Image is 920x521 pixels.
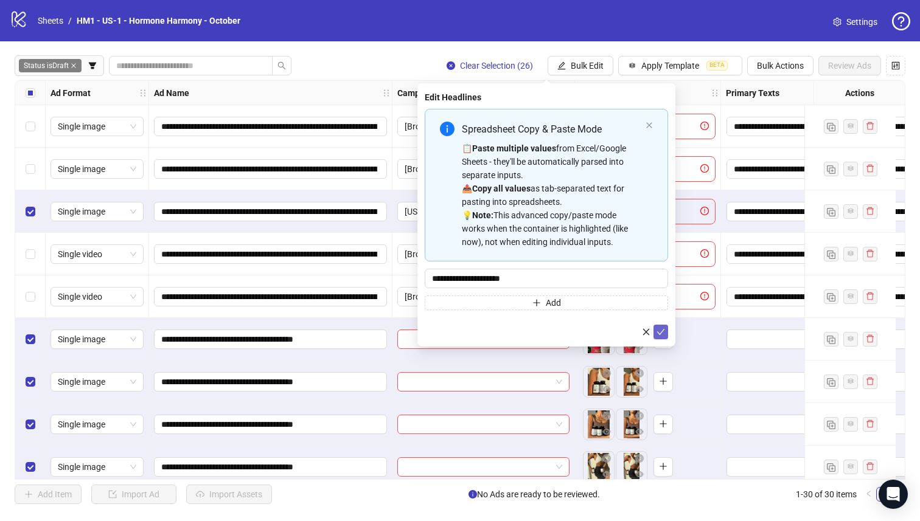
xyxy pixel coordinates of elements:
[632,382,647,397] button: Preview
[719,89,728,97] span: holder
[425,109,668,310] div: Multi-input container - paste or copy values
[15,81,46,105] div: Select all rows
[571,81,574,105] div: Resize Campaign & Ad Set column
[602,412,611,420] span: close-circle
[824,417,838,432] button: Duplicate
[469,488,600,501] span: No Ads are ready to be reviewed.
[824,332,838,347] button: Duplicate
[145,81,148,105] div: Resize Ad Format column
[635,470,644,478] span: eye
[846,15,877,29] span: Settings
[616,452,647,482] div: Asset 2
[571,61,604,71] span: Bulk Edit
[58,245,136,263] span: Single video
[147,89,156,97] span: holder
[58,160,136,178] span: Single image
[58,415,136,433] span: Single image
[632,367,647,381] button: Delete
[277,61,286,70] span: search
[653,372,673,392] button: Add
[15,190,46,233] div: Select row 3
[447,61,455,70] span: close-circle
[824,247,838,261] button: Duplicate
[876,487,891,502] li: 1
[618,56,742,75] button: Apply TemplateBETA
[700,122,713,130] span: exclamation-circle
[602,369,611,378] span: close-circle
[635,342,644,351] span: eye
[382,89,391,97] span: holder
[824,460,838,474] button: Duplicate
[469,490,477,499] span: info-circle
[584,452,614,482] img: Asset 1
[472,143,556,153] strong: Paste multiple values
[726,159,837,179] div: Edit values
[599,425,614,440] button: Preview
[892,12,910,30] span: question-circle
[584,367,614,397] div: Asset 1
[726,201,837,222] div: Edit values
[405,117,562,136] span: [Broad] [18+] [CRE: Q3-09-SEP-2025-NO-WAY-THREAD-WEIGHT-TEXT-BUBBLE-HH][29 Sep 2025]
[862,487,876,502] li: Previous Page
[823,12,887,32] a: Settings
[425,91,668,104] div: Edit Headlines
[35,14,66,27] a: Sheets
[91,485,176,504] button: Import Ad
[462,142,641,249] div: 📋 from Excel/Google Sheets - they'll be automatically parsed into separate inputs. 📤 as tab-separ...
[397,86,472,100] strong: Campaign & Ad Set
[717,81,720,105] div: Resize Assets column
[15,148,46,190] div: Select row 2
[186,485,272,504] button: Import Assets
[877,488,890,501] a: 1
[653,457,673,477] button: Add
[726,329,837,350] div: Edit values
[726,86,779,100] strong: Primary Texts
[584,409,614,440] img: Asset 1
[15,403,46,446] div: Select row 8
[726,116,837,137] div: Edit values
[700,292,713,300] span: exclamation-circle
[58,202,136,221] span: Single image
[818,56,881,75] button: Review Ads
[653,415,673,434] button: Add
[472,184,531,193] strong: Copy all values
[599,452,614,466] button: Delete
[602,385,611,393] span: eye
[58,373,136,391] span: Single image
[747,56,814,75] button: Bulk Actions
[71,63,77,69] span: close
[532,298,541,307] span: plus
[599,340,614,354] button: Preview
[657,328,665,336] span: check
[635,454,644,463] span: close-circle
[879,480,908,509] div: Open Intercom Messenger
[726,414,837,435] div: Edit values
[472,210,493,220] strong: Note:
[602,342,611,351] span: eye
[599,409,614,424] button: Delete
[824,119,838,134] button: Duplicate
[726,457,837,477] div: Edit values
[405,160,562,178] span: [Broad] [18+] [CRE: Q3-09-SEP-2025-TUG-OF-WAR-WEIGHT-HERO-HHPN][29 Sep 2025]
[440,122,455,136] span: info-circle
[15,361,46,403] div: Select row 7
[886,56,905,75] button: Configure table settings
[58,330,136,348] span: Single image
[865,490,873,497] span: left
[19,59,82,72] span: Status is Draft
[641,61,699,71] span: Apply Template
[616,409,647,440] img: Asset 2
[711,89,719,97] span: holder
[602,470,611,478] span: eye
[15,446,46,488] div: Select row 9
[632,425,647,440] button: Preview
[462,122,641,137] div: Spreadsheet Copy & Paste Mode
[632,452,647,466] button: Delete
[599,468,614,482] button: Preview
[58,458,136,476] span: Single image
[824,204,838,219] button: Duplicate
[646,122,653,129] button: close
[642,328,650,336] span: close
[15,233,46,275] div: Select row 4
